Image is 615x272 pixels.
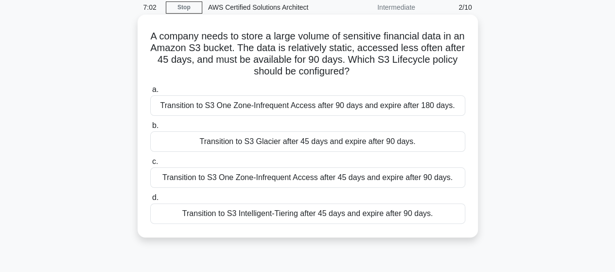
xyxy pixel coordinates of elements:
span: a. [152,85,158,93]
a: Stop [166,1,202,14]
div: Transition to S3 One Zone-Infrequent Access after 45 days and expire after 90 days. [150,167,465,188]
div: Transition to S3 Intelligent-Tiering after 45 days and expire after 90 days. [150,203,465,224]
span: b. [152,121,158,129]
div: Transition to S3 Glacier after 45 days and expire after 90 days. [150,131,465,152]
span: d. [152,193,158,201]
div: Transition to S3 One Zone-Infrequent Access after 90 days and expire after 180 days. [150,95,465,116]
h5: A company needs to store a large volume of sensitive financial data in an Amazon S3 bucket. The d... [149,30,466,78]
span: c. [152,157,158,165]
